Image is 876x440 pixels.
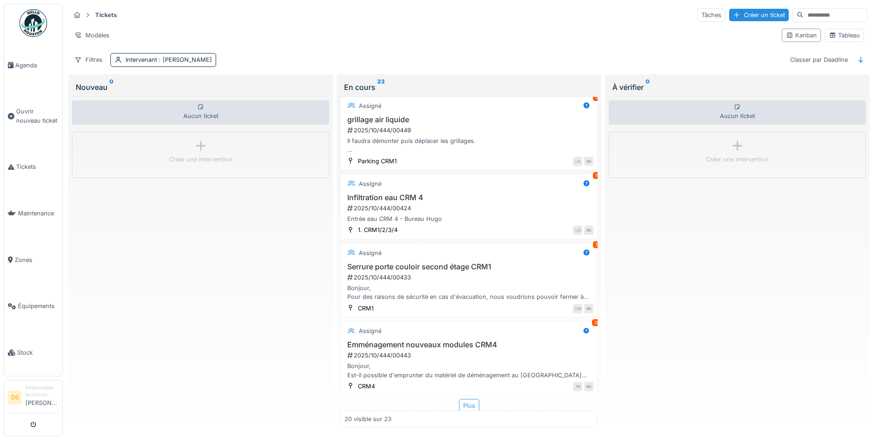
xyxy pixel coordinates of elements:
[4,190,62,237] a: Maintenance
[358,157,397,166] div: Parking CRM1
[697,8,725,22] div: Tâches
[4,283,62,330] a: Équipements
[358,304,374,313] div: CRM1
[573,304,582,313] div: CM
[346,273,593,282] div: 2025/10/444/00433
[593,241,599,248] div: 1
[706,155,769,164] div: Créer une intervention
[646,82,650,93] sup: 0
[584,157,593,166] div: BB
[4,42,62,89] a: Agenda
[18,209,59,218] span: Maintenance
[584,226,593,235] div: BB
[584,304,593,313] div: BB
[346,351,593,360] div: 2025/10/444/00443
[612,82,862,93] div: À vérifier
[729,9,789,21] div: Créer un ticket
[91,11,121,19] strong: Tickets
[25,384,59,398] div: Responsable technicien
[70,53,107,66] div: Filtres
[592,319,599,326] div: 3
[359,327,381,335] div: Assigné
[169,155,232,164] div: Créer une intervention
[829,31,860,40] div: Tableau
[593,172,599,179] div: 1
[15,61,59,70] span: Agenda
[344,82,594,93] div: En cours
[358,382,375,391] div: CRM4
[346,204,593,213] div: 2025/10/444/00424
[109,82,114,93] sup: 0
[786,31,817,40] div: Kanban
[17,348,59,357] span: Stock
[8,384,59,413] a: DS Responsable technicien[PERSON_NAME]
[344,214,593,223] div: Entrée eau CRM 4 - Bureau Hugo
[4,237,62,283] a: Zones
[8,391,22,404] li: DS
[786,53,852,66] div: Classer par Deadline
[16,107,59,125] span: Ouvrir nouveau ticket
[76,82,326,93] div: Nouveau
[344,340,593,349] h3: Emménagement nouveaux modules CRM4
[344,415,392,423] div: 20 visible sur 23
[573,226,582,235] div: LG
[459,399,479,412] div: Plus
[584,382,593,391] div: BB
[4,144,62,190] a: Tickets
[4,329,62,376] a: Stock
[593,94,599,101] div: 1
[126,55,212,64] div: Intervenant
[359,179,381,188] div: Assigné
[344,115,593,124] h3: grillage air liquide
[70,29,114,42] div: Modèles
[573,157,582,166] div: LG
[18,302,59,310] span: Équipements
[358,226,398,234] div: 1. CRM1/2/3/4
[72,101,329,125] div: Aucun ticket
[4,89,62,144] a: Ouvrir nouveau ticket
[573,382,582,391] div: TB
[19,9,47,37] img: Badge_color-CXgf-gQk.svg
[344,193,593,202] h3: Infiltration eau CRM 4
[359,101,381,110] div: Assigné
[346,126,593,135] div: 2025/10/444/00449
[344,284,593,301] div: Bonjour, Pour des raisons de sécurité en cas d'évacuation, nous voudrions pouvoir fermer à clé la...
[377,82,385,93] sup: 23
[609,101,866,125] div: Aucun ticket
[25,384,59,411] li: [PERSON_NAME]
[359,249,381,257] div: Assigné
[15,256,59,264] span: Zones
[344,137,593,154] div: Il faudra démonter puis déplacer les grillages. L intervention AIR LIQUIDE est prévue début octobre.
[157,56,212,63] span: : [PERSON_NAME]
[344,362,593,379] div: Bonjour, Est-il possible d'emprunter du matériel de déménagement au [GEOGRAPHIC_DATA] pour l'emmé...
[16,162,59,171] span: Tickets
[344,262,593,271] h3: Serrure porte couloir second étage CRM1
